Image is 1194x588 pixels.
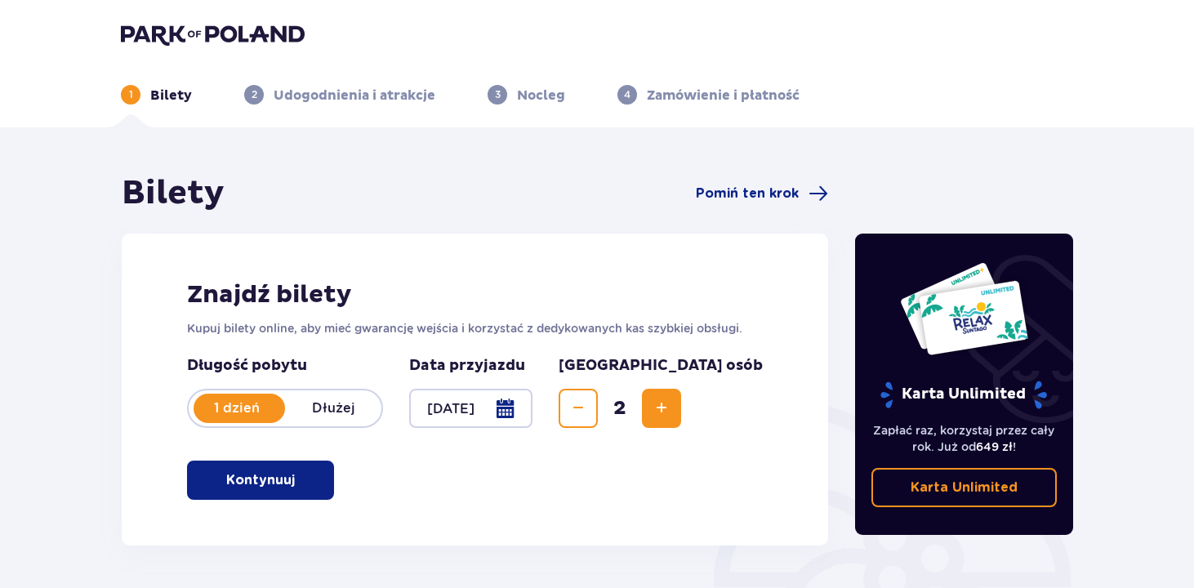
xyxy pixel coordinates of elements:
[647,87,800,105] p: Zamówienie i płatność
[274,87,435,105] p: Udogodnienia i atrakcje
[189,399,285,417] p: 1 dzień
[187,320,763,336] p: Kupuj bilety online, aby mieć gwarancję wejścia i korzystać z dedykowanych kas szybkiej obsługi.
[226,471,295,489] p: Kontynuuj
[559,356,763,376] p: [GEOGRAPHIC_DATA] osób
[911,479,1018,497] p: Karta Unlimited
[285,399,381,417] p: Dłużej
[559,389,598,428] button: Decrease
[624,87,630,102] p: 4
[187,461,334,500] button: Kontynuuj
[871,468,1058,507] a: Karta Unlimited
[252,87,257,102] p: 2
[696,184,828,203] a: Pomiń ten krok
[409,356,525,376] p: Data przyjazdu
[187,279,763,310] h2: Znajdź bilety
[122,173,225,214] h1: Bilety
[976,440,1013,453] span: 649 zł
[517,87,565,105] p: Nocleg
[495,87,501,102] p: 3
[150,87,192,105] p: Bilety
[601,396,639,421] span: 2
[696,185,799,203] span: Pomiń ten krok
[129,87,133,102] p: 1
[187,356,383,376] p: Długość pobytu
[642,389,681,428] button: Increase
[879,381,1049,409] p: Karta Unlimited
[121,23,305,46] img: Park of Poland logo
[871,422,1058,455] p: Zapłać raz, korzystaj przez cały rok. Już od !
